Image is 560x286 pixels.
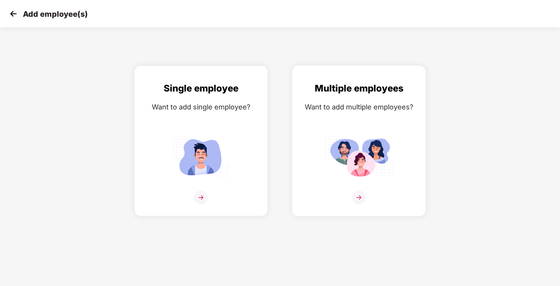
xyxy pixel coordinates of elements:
[142,81,260,96] div: Single employee
[194,191,208,204] img: svg+xml;base64,PHN2ZyB4bWxucz0iaHR0cDovL3d3dy53My5vcmcvMjAwMC9zdmciIHdpZHRoPSIzNiIgaGVpZ2h0PSIzNi...
[300,81,418,96] div: Multiple employees
[23,10,88,19] p: Add employee(s)
[8,8,19,19] img: svg+xml;base64,PHN2ZyB4bWxucz0iaHR0cDovL3d3dy53My5vcmcvMjAwMC9zdmciIHdpZHRoPSIzMCIgaGVpZ2h0PSIzMC...
[142,101,260,112] div: Want to add single employee?
[167,133,235,181] img: svg+xml;base64,PHN2ZyB4bWxucz0iaHR0cDovL3d3dy53My5vcmcvMjAwMC9zdmciIGlkPSJTaW5nbGVfZW1wbG95ZWUiIH...
[352,191,366,204] img: svg+xml;base64,PHN2ZyB4bWxucz0iaHR0cDovL3d3dy53My5vcmcvMjAwMC9zdmciIHdpZHRoPSIzNiIgaGVpZ2h0PSIzNi...
[300,101,418,112] div: Want to add multiple employees?
[325,133,393,181] img: svg+xml;base64,PHN2ZyB4bWxucz0iaHR0cDovL3d3dy53My5vcmcvMjAwMC9zdmciIGlkPSJNdWx0aXBsZV9lbXBsb3llZS...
